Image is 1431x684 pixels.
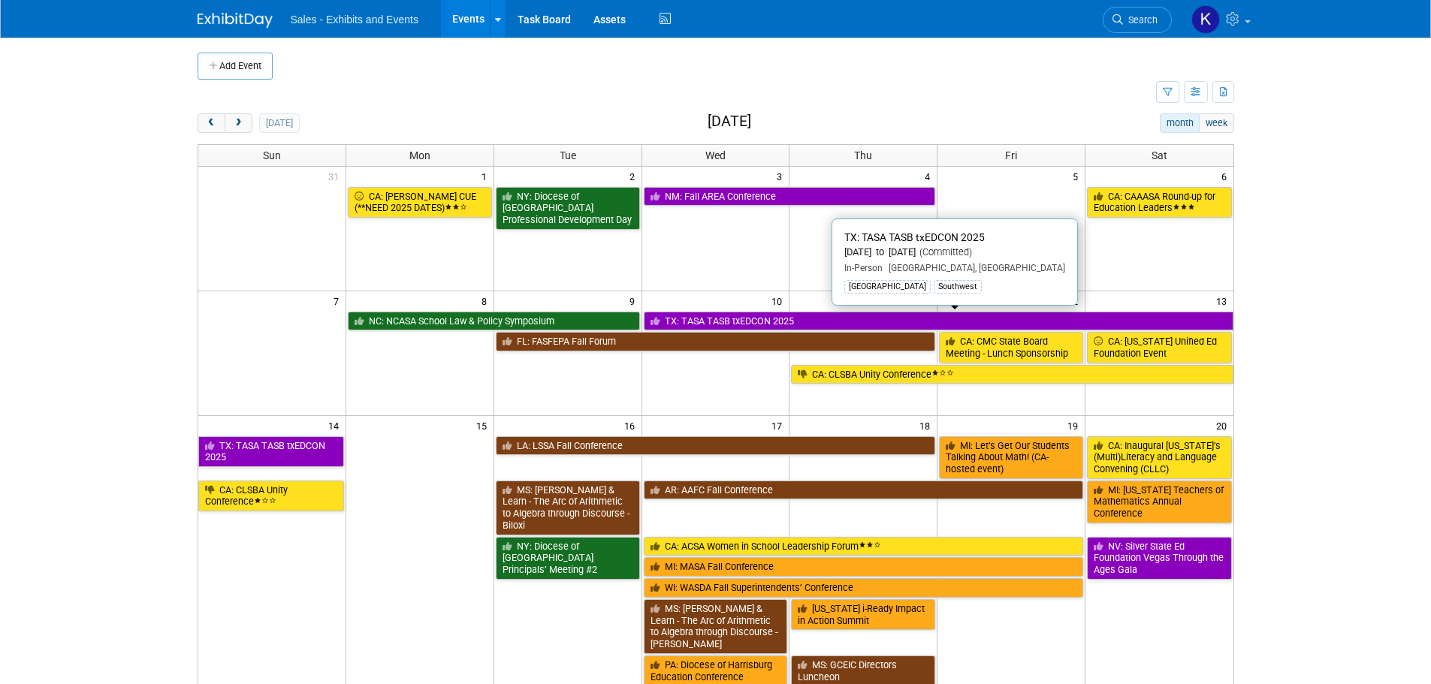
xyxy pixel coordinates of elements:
[1087,332,1231,363] a: CA: [US_STATE] Unified Ed Foundation Event
[916,246,972,258] span: (Committed)
[327,167,346,185] span: 31
[1199,113,1233,133] button: week
[791,365,1233,384] a: CA: CLSBA Unity Conference
[770,416,789,435] span: 17
[1220,167,1233,185] span: 6
[1071,167,1085,185] span: 5
[198,13,273,28] img: ExhibitDay
[883,263,1065,273] span: [GEOGRAPHIC_DATA], [GEOGRAPHIC_DATA]
[1123,14,1158,26] span: Search
[480,291,494,310] span: 8
[644,599,788,654] a: MS: [PERSON_NAME] & Learn - The Arc of Arithmetic to Algebra through Discourse - [PERSON_NAME]
[1087,187,1231,218] a: CA: CAAASA Round-up for Education Leaders
[1066,416,1085,435] span: 19
[291,14,418,26] span: Sales - Exhibits and Events
[644,481,1084,500] a: AR: AAFC Fall Conference
[644,557,1084,577] a: MI: MASA Fall Conference
[1087,481,1231,523] a: MI: [US_STATE] Teachers of Mathematics Annual Conference
[348,312,640,331] a: NC: NCASA School Law & Policy Symposium
[1160,113,1200,133] button: month
[628,291,642,310] span: 9
[259,113,299,133] button: [DATE]
[939,436,1083,479] a: MI: Let’s Get Our Students Talking About Math! (CA-hosted event)
[198,481,344,511] a: CA: CLSBA Unity Conference
[560,149,576,161] span: Tue
[332,291,346,310] span: 7
[198,113,225,133] button: prev
[844,246,1065,259] div: [DATE] to [DATE]
[775,167,789,185] span: 3
[939,332,1083,363] a: CA: CMC State Board Meeting - Lunch Sponsorship
[854,149,872,161] span: Thu
[644,537,1084,556] a: CA: ACSA Women in School Leadership Forum
[1191,5,1220,34] img: Kara Haven
[480,167,494,185] span: 1
[1215,416,1233,435] span: 20
[496,187,640,230] a: NY: Diocese of [GEOGRAPHIC_DATA] Professional Development Day
[644,578,1084,598] a: WI: WASDA Fall Superintendents’ Conference
[198,53,273,80] button: Add Event
[934,280,982,294] div: Southwest
[409,149,430,161] span: Mon
[225,113,252,133] button: next
[496,481,640,535] a: MS: [PERSON_NAME] & Learn - The Arc of Arithmetic to Algebra through Discourse - Biloxi
[770,291,789,310] span: 10
[791,599,935,630] a: [US_STATE] i-Ready Impact in Action Summit
[1152,149,1167,161] span: Sat
[348,187,492,218] a: CA: [PERSON_NAME] CUE (**NEED 2025 DATES)
[327,416,346,435] span: 14
[644,187,936,206] a: NM: Fall AREA Conference
[705,149,726,161] span: Wed
[628,167,642,185] span: 2
[844,280,931,294] div: [GEOGRAPHIC_DATA]
[623,416,642,435] span: 16
[644,312,1233,331] a: TX: TASA TASB txEDCON 2025
[1005,149,1017,161] span: Fri
[496,332,936,351] a: FL: FASFEPA Fall Forum
[475,416,494,435] span: 15
[496,436,936,456] a: LA: LSSA Fall Conference
[1087,436,1231,479] a: CA: Inaugural [US_STATE]’s (Multi)Literacy and Language Convening (CLLC)
[918,416,937,435] span: 18
[1215,291,1233,310] span: 13
[1087,537,1231,580] a: NV: Silver State Ed Foundation Vegas Through the Ages Gala
[844,263,883,273] span: In-Person
[1103,7,1172,33] a: Search
[708,113,751,130] h2: [DATE]
[923,167,937,185] span: 4
[263,149,281,161] span: Sun
[844,231,985,243] span: TX: TASA TASB txEDCON 2025
[496,537,640,580] a: NY: Diocese of [GEOGRAPHIC_DATA] Principals’ Meeting #2
[198,436,344,467] a: TX: TASA TASB txEDCON 2025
